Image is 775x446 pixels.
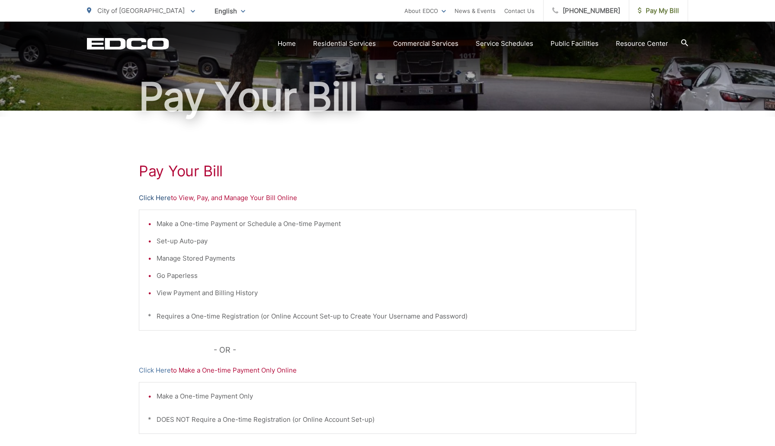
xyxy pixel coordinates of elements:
[148,311,627,322] p: * Requires a One-time Registration (or Online Account Set-up to Create Your Username and Password)
[278,38,296,49] a: Home
[393,38,458,49] a: Commercial Services
[313,38,376,49] a: Residential Services
[139,365,171,376] a: Click Here
[157,391,627,401] li: Make a One-time Payment Only
[476,38,533,49] a: Service Schedules
[157,219,627,229] li: Make a One-time Payment or Schedule a One-time Payment
[157,271,627,281] li: Go Paperless
[551,38,599,49] a: Public Facilities
[616,38,668,49] a: Resource Center
[455,6,496,16] a: News & Events
[87,38,169,50] a: EDCD logo. Return to the homepage.
[139,193,171,203] a: Click Here
[404,6,446,16] a: About EDCO
[504,6,535,16] a: Contact Us
[157,253,627,264] li: Manage Stored Payments
[208,3,252,19] span: English
[97,6,185,15] span: City of [GEOGRAPHIC_DATA]
[139,193,636,203] p: to View, Pay, and Manage Your Bill Online
[214,344,637,357] p: - OR -
[638,6,679,16] span: Pay My Bill
[139,162,636,180] h1: Pay Your Bill
[87,75,688,118] h1: Pay Your Bill
[148,414,627,425] p: * DOES NOT Require a One-time Registration (or Online Account Set-up)
[157,288,627,298] li: View Payment and Billing History
[157,236,627,246] li: Set-up Auto-pay
[139,365,636,376] p: to Make a One-time Payment Only Online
